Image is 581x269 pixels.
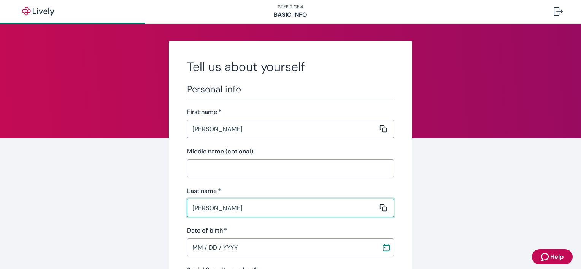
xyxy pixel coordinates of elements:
svg: Copy to clipboard [379,125,387,133]
button: Log out [548,2,569,21]
h2: Tell us about yourself [187,59,394,74]
input: MM / DD / YYYY [187,240,376,255]
label: Date of birth [187,226,227,235]
label: First name [187,108,221,117]
button: Zendesk support iconHelp [532,249,573,264]
svg: Zendesk support icon [541,252,550,261]
button: Choose date [379,241,393,254]
label: Last name [187,187,221,196]
span: Help [550,252,564,261]
h3: Personal info [187,84,394,95]
svg: Calendar [383,244,390,251]
svg: Copy to clipboard [379,204,387,212]
img: Lively [17,7,59,16]
button: Copy message content to clipboard [378,203,389,213]
label: Middle name (optional) [187,147,253,156]
button: Copy message content to clipboard [378,123,389,134]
